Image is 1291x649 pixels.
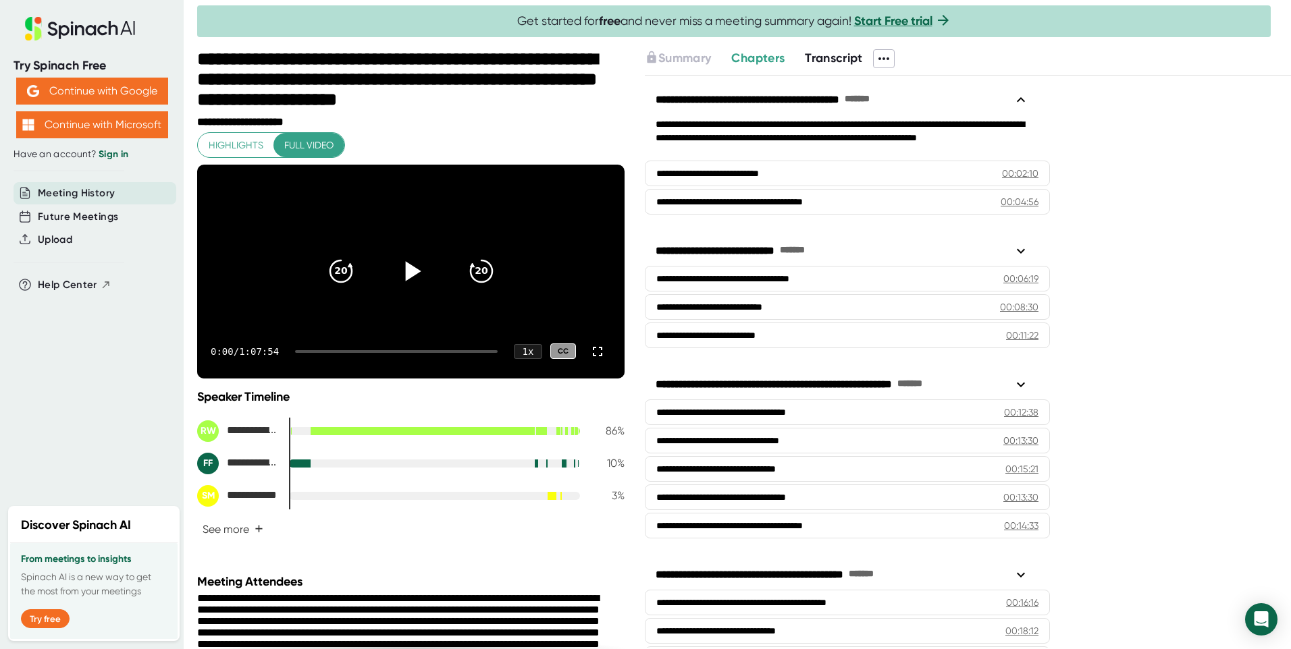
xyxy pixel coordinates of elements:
[645,49,731,68] div: Upgrade to access
[1000,300,1038,314] div: 00:08:30
[805,49,863,67] button: Transcript
[38,232,72,248] button: Upload
[197,453,219,474] div: FF
[21,609,70,628] button: Try free
[591,457,625,470] div: 10 %
[38,277,111,293] button: Help Center
[1005,624,1038,638] div: 00:18:12
[14,148,170,161] div: Have an account?
[99,148,128,160] a: Sign in
[21,554,167,565] h3: From meetings to insights
[14,58,170,74] div: Try Spinach Free
[284,137,334,154] span: Full video
[197,574,628,589] div: Meeting Attendees
[1245,603,1277,636] div: Open Intercom Messenger
[550,343,576,359] div: CC
[645,49,711,67] button: Summary
[16,78,168,105] button: Continue with Google
[731,51,785,65] span: Chapters
[517,13,951,29] span: Get started for and never miss a meeting summary again!
[1004,405,1038,419] div: 00:12:38
[731,49,785,67] button: Chapters
[209,137,263,154] span: Highlights
[38,186,115,201] button: Meeting History
[1003,490,1038,504] div: 00:13:30
[211,346,279,357] div: 0:00 / 1:07:54
[38,209,118,225] button: Future Meetings
[16,111,168,138] button: Continue with Microsoft
[197,420,278,442] div: Rebekah Walker
[21,516,131,534] h2: Discover Spinach AI
[1005,462,1038,476] div: 00:15:21
[198,133,274,158] button: Highlights
[197,389,625,404] div: Speaker Timeline
[805,51,863,65] span: Transcript
[1001,195,1038,208] div: 00:04:56
[514,344,542,359] div: 1 x
[38,277,97,293] span: Help Center
[1003,434,1038,447] div: 00:13:30
[658,51,711,65] span: Summary
[1006,329,1038,342] div: 00:11:22
[197,453,278,474] div: Fazlay Faruque
[255,524,263,534] span: +
[197,517,269,541] button: See more+
[591,424,625,437] div: 86 %
[591,489,625,502] div: 3 %
[599,13,621,28] b: free
[273,133,344,158] button: Full video
[854,13,932,28] a: Start Free trial
[197,485,219,507] div: SM
[197,485,278,507] div: S Farrow, MD
[1004,519,1038,532] div: 00:14:33
[1002,167,1038,180] div: 00:02:10
[1006,596,1038,609] div: 00:16:16
[197,420,219,442] div: RW
[21,570,167,598] p: Spinach AI is a new way to get the most from your meetings
[1003,272,1038,285] div: 00:06:19
[27,85,39,97] img: Aehbyd4JwY73AAAAAElFTkSuQmCC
